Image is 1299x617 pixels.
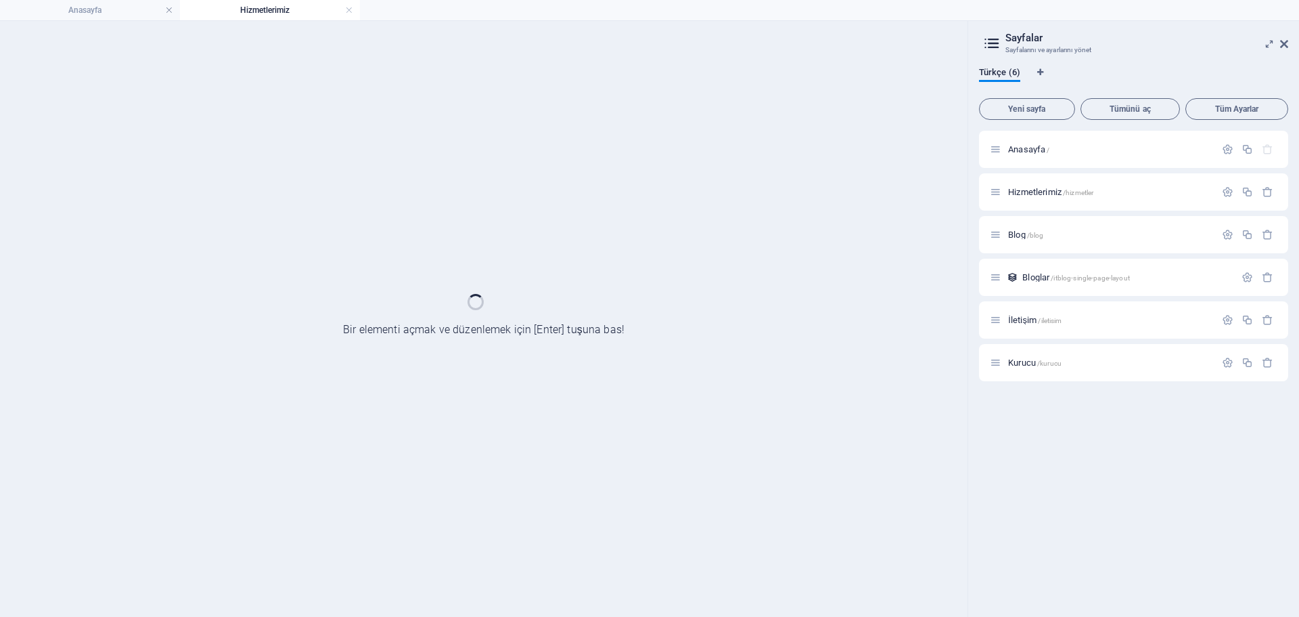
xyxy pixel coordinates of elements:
div: Ayarlar [1222,229,1233,240]
div: İletişim/iletisim [1004,316,1215,324]
div: Bloglar/itblog-single-page-layout [1018,273,1235,282]
span: Yeni sayfa [985,105,1069,113]
span: Sayfayı açmak için tıkla [1008,315,1062,325]
span: Tüm Ayarlar [1191,105,1282,113]
span: Sayfayı açmak için tıkla [1008,230,1043,240]
span: Türkçe (6) [979,64,1020,83]
div: Başlangıç sayfası silinemez [1262,144,1273,155]
div: Çoğalt [1241,229,1253,240]
h3: Sayfalarını ve ayarlarını yönet [1005,44,1261,56]
span: /iletisim [1038,317,1062,324]
div: Çoğalt [1241,144,1253,155]
div: Ayarlar [1222,186,1233,198]
span: Tümünü aç [1087,105,1175,113]
div: Anasayfa/ [1004,145,1215,154]
div: Sil [1262,186,1273,198]
div: Blog/blog [1004,230,1215,239]
span: /blog [1027,232,1044,239]
div: Ayarlar [1222,314,1233,326]
span: /itblog-single-page-layout [1051,274,1130,282]
span: Sayfayı açmak için tıkla [1008,358,1062,368]
div: Ayarlar [1222,357,1233,368]
span: /kurucu [1037,360,1062,367]
div: Kurucu/kurucu [1004,358,1215,367]
div: Hizmetlerimiz/hizmetler [1004,188,1215,196]
h4: Hizmetlerimiz [180,3,360,18]
div: Çoğalt [1241,357,1253,368]
div: Sil [1262,314,1273,326]
span: /hizmetler [1063,189,1093,196]
div: Sil [1262,357,1273,368]
button: Tüm Ayarlar [1185,98,1288,120]
div: Ayarlar [1241,272,1253,283]
span: / [1047,146,1049,154]
div: Sil [1262,229,1273,240]
button: Tümünü aç [1080,98,1181,120]
h2: Sayfalar [1005,32,1288,44]
button: Yeni sayfa [979,98,1075,120]
div: Bu düzen, bu koleksiyonun tüm ögeleri (örn: bir blog paylaşımı) için şablon olarak kullanılır. Bi... [1007,272,1018,283]
div: Çoğalt [1241,186,1253,198]
span: Sayfayı açmak için tıkla [1022,272,1130,282]
div: Çoğalt [1241,314,1253,326]
div: Dil Sekmeleri [979,67,1288,93]
div: Sil [1262,272,1273,283]
span: Sayfayı açmak için tıkla [1008,187,1093,197]
span: Sayfayı açmak için tıkla [1008,144,1049,154]
div: Ayarlar [1222,144,1233,155]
